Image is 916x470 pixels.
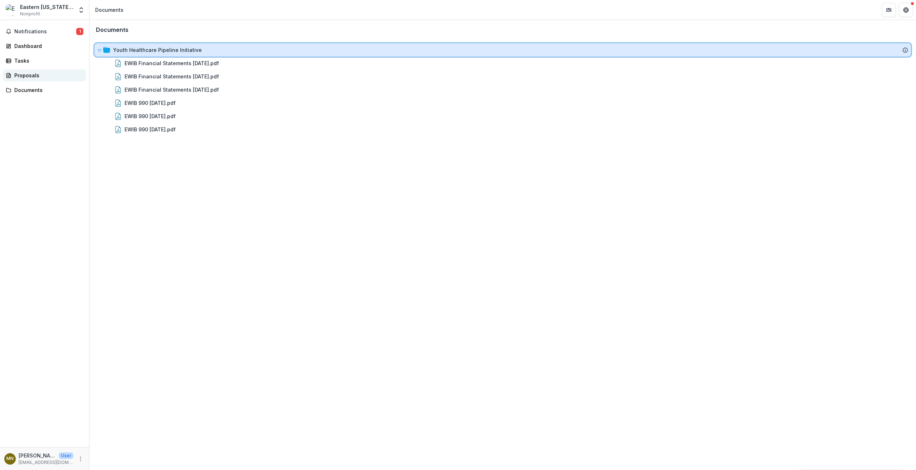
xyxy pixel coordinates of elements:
div: EWIB 990 [DATE].pdf [94,110,911,123]
span: 1 [76,28,83,35]
div: Proposals [14,72,81,79]
div: EWIB 990 [DATE].pdf [125,112,176,120]
div: Youth Healthcare Pipeline Initiative [94,43,911,57]
div: EWIB 990 [DATE].pdf [125,99,176,107]
div: Tasks [14,57,81,64]
button: Notifications1 [3,26,86,37]
div: EWIB Financial Statements [DATE].pdf [125,86,219,93]
button: Partners [882,3,896,17]
div: EWIB Financial Statements [DATE].pdf [94,57,911,70]
p: [PERSON_NAME] [19,452,56,459]
p: [EMAIL_ADDRESS][DOMAIN_NAME] [19,459,73,466]
a: Proposals [3,69,86,81]
div: Youth Healthcare Pipeline Initiative [113,46,202,54]
div: EWIB 990 [DATE].pdf [94,123,911,136]
img: Eastern Connecticut Workforce Investment Board [6,4,17,16]
span: Nonprofit [20,11,40,17]
div: Eastern [US_STATE] Workforce Investment Board [20,3,73,11]
div: EWIB 990 [DATE].pdf [94,96,911,110]
div: Documents [95,6,123,14]
div: EWIB 990 [DATE].pdf [125,126,176,133]
a: Documents [3,84,86,96]
div: Dashboard [14,42,81,50]
div: EWIB Financial Statements [DATE].pdf [94,83,911,96]
p: User [59,452,73,459]
h3: Documents [96,26,128,33]
div: EWIB Financial Statements [DATE].pdf [125,73,219,80]
nav: breadcrumb [92,5,126,15]
a: Tasks [3,55,86,67]
div: Michael Nogelo [6,456,14,461]
a: Dashboard [3,40,86,52]
div: EWIB Financial Statements [DATE].pdf [125,59,219,67]
div: Youth Healthcare Pipeline InitiativeEWIB Financial Statements [DATE].pdfEWIB Financial Statements... [94,43,911,136]
button: More [76,455,85,463]
button: Open entity switcher [76,3,86,17]
span: Notifications [14,29,76,35]
div: Documents [14,86,81,94]
button: Get Help [899,3,913,17]
div: EWIB Financial Statements [DATE].pdf [94,70,911,83]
